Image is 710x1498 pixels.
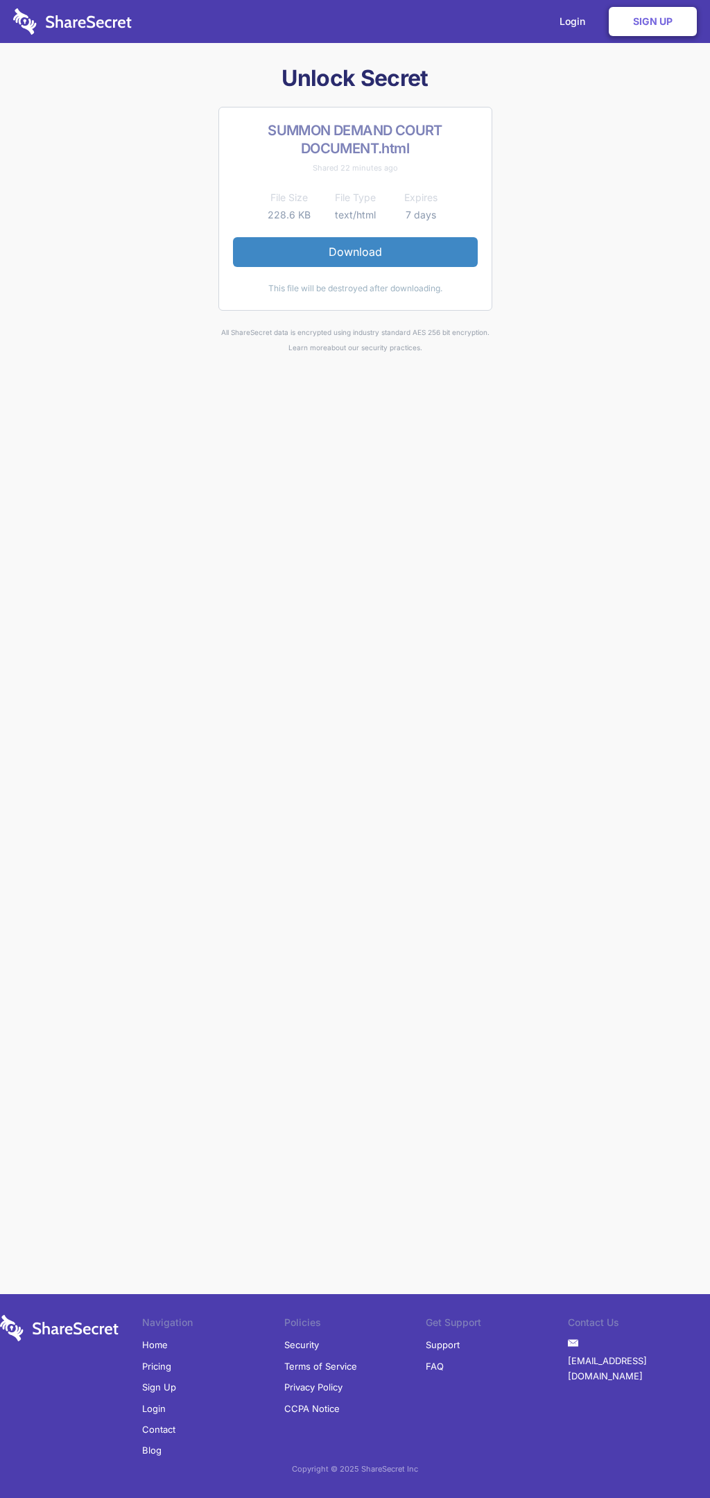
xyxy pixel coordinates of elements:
[609,7,697,36] a: Sign Up
[322,189,388,206] th: File Type
[257,207,322,223] td: 228.6 KB
[142,1356,171,1377] a: Pricing
[426,1356,444,1377] a: FAQ
[233,160,478,175] div: Shared 22 minutes ago
[426,1315,568,1334] li: Get Support
[142,1334,168,1355] a: Home
[13,8,132,35] img: logo-wordmark-white-trans-d4663122ce5f474addd5e946df7df03e33cb6a1c49d2221995e7729f52c070b2.svg
[233,121,478,157] h2: SUMMON DEMAND COURT DOCUMENT.html
[426,1334,460,1355] a: Support
[388,189,454,206] th: Expires
[388,207,454,223] td: 7 days
[142,1419,175,1440] a: Contact
[284,1334,319,1355] a: Security
[142,1398,166,1419] a: Login
[322,207,388,223] td: text/html
[284,1356,357,1377] a: Terms of Service
[142,1440,162,1461] a: Blog
[284,1315,426,1334] li: Policies
[233,281,478,296] div: This file will be destroyed after downloading.
[284,1377,343,1397] a: Privacy Policy
[284,1398,340,1419] a: CCPA Notice
[568,1315,710,1334] li: Contact Us
[233,237,478,266] a: Download
[288,343,327,352] a: Learn more
[142,1315,284,1334] li: Navigation
[257,189,322,206] th: File Size
[568,1350,710,1387] a: [EMAIL_ADDRESS][DOMAIN_NAME]
[142,1377,176,1397] a: Sign Up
